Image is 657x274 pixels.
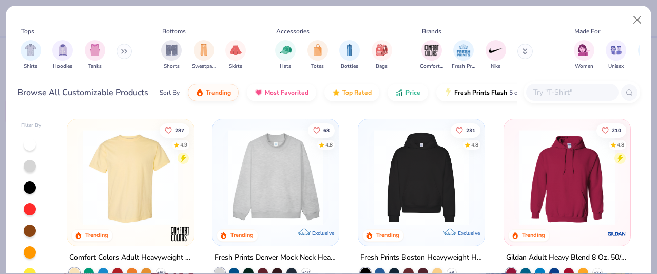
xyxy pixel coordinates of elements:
img: Totes Image [312,44,323,56]
span: Comfort Colors [420,63,443,70]
img: Shirts Image [25,44,36,56]
div: Filter By [21,122,42,130]
span: 231 [466,127,475,133]
span: Hoodies [53,63,72,70]
img: Hoodies Image [57,44,68,56]
input: Try "T-Shirt" [532,86,611,98]
div: Fresh Prints Boston Heavyweight Hoodie [360,251,482,264]
div: 4.8 [326,141,333,149]
button: Like [596,123,626,137]
button: Price [388,84,428,101]
button: filter button [275,40,296,70]
div: filter for Bags [372,40,392,70]
img: 01756b78-01f6-4cc6-8d8a-3c30c1a0c8ac [514,130,620,225]
span: 287 [175,127,184,133]
button: filter button [452,40,475,70]
img: Bottles Image [344,44,355,56]
div: filter for Sweatpants [192,40,216,70]
div: filter for Totes [307,40,328,70]
button: filter button [85,40,105,70]
span: Bottles [341,63,358,70]
span: 68 [324,127,330,133]
img: Comfort Colors Image [424,43,439,58]
span: Nike [491,63,500,70]
button: Like [160,123,189,137]
img: f5d85501-0dbb-4ee4-b115-c08fa3845d83 [223,130,328,225]
div: 4.8 [617,141,624,149]
div: filter for Hats [275,40,296,70]
div: Accessories [276,27,310,36]
img: Tanks Image [89,44,101,56]
img: e55d29c3-c55d-459c-bfd9-9b1c499ab3c6 [183,130,288,225]
img: trending.gif [196,88,204,97]
div: filter for Tanks [85,40,105,70]
span: Trending [206,88,231,97]
button: filter button [339,40,360,70]
div: filter for Comfort Colors [420,40,443,70]
div: filter for Shirts [21,40,41,70]
button: Most Favorited [247,84,316,101]
div: Brands [422,27,441,36]
img: 91acfc32-fd48-4d6b-bdad-a4c1a30ac3fc [369,130,474,225]
div: filter for Hoodies [52,40,73,70]
div: filter for Women [574,40,594,70]
button: filter button [161,40,182,70]
span: Skirts [229,63,242,70]
button: filter button [225,40,246,70]
div: filter for Nike [486,40,506,70]
img: Bags Image [376,44,387,56]
img: Gildan logo [607,224,627,244]
div: Bottoms [162,27,186,36]
span: Top Rated [342,88,372,97]
div: 4.9 [180,141,187,149]
button: Like [451,123,480,137]
div: 4.8 [471,141,478,149]
span: Shirts [24,63,37,70]
img: Comfort Colors logo [169,224,190,244]
button: filter button [606,40,626,70]
div: Made For [574,27,600,36]
span: Totes [311,63,324,70]
span: 5 day delivery [509,87,547,99]
div: Comfort Colors Adult Heavyweight T-Shirt [69,251,191,264]
div: filter for Fresh Prints [452,40,475,70]
span: Unisex [608,63,624,70]
button: filter button [486,40,506,70]
span: Women [575,63,593,70]
div: filter for Unisex [606,40,626,70]
button: filter button [21,40,41,70]
button: Trending [188,84,239,101]
img: Women Image [578,44,590,56]
button: Close [628,10,647,30]
img: Nike Image [488,43,504,58]
span: Exclusive [312,230,334,236]
div: filter for Skirts [225,40,246,70]
span: Fresh Prints [452,63,475,70]
span: Tanks [88,63,102,70]
img: Shorts Image [166,44,178,56]
button: Top Rated [324,84,379,101]
span: Sweatpants [192,63,216,70]
span: Shorts [164,63,180,70]
img: most_fav.gif [255,88,263,97]
img: flash.gif [444,88,452,97]
span: Hats [280,63,291,70]
div: Sort By [160,88,180,97]
div: Browse All Customizable Products [17,86,148,99]
button: Fresh Prints Flash5 day delivery [436,84,555,101]
span: 210 [612,127,621,133]
div: filter for Bottles [339,40,360,70]
span: Fresh Prints Flash [454,88,507,97]
div: Fresh Prints Denver Mock Neck Heavyweight Sweatshirt [215,251,337,264]
button: filter button [420,40,443,70]
img: Hats Image [280,44,292,56]
img: Skirts Image [230,44,242,56]
button: Like [308,123,335,137]
img: 029b8af0-80e6-406f-9fdc-fdf898547912 [78,130,183,225]
img: Sweatpants Image [198,44,209,56]
span: Exclusive [458,230,480,236]
div: Tops [21,27,34,36]
button: filter button [574,40,594,70]
img: Fresh Prints Image [456,43,471,58]
img: TopRated.gif [332,88,340,97]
